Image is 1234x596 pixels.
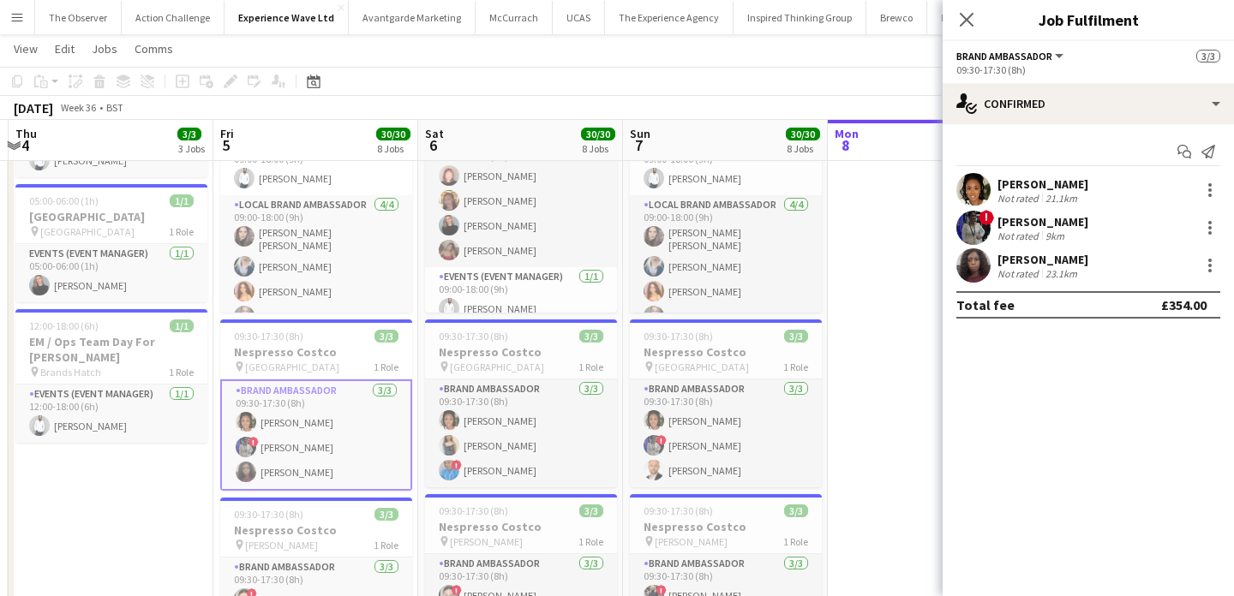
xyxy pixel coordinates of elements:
span: 3/3 [784,504,808,517]
span: View [14,41,38,57]
span: 09:30-17:30 (8h) [644,330,713,343]
div: 3 Jobs [178,142,205,155]
h3: Nespresso Costco [220,522,412,538]
app-card-role: Brand Ambassador3/309:30-17:30 (8h)[PERSON_NAME]![PERSON_NAME][PERSON_NAME] [220,379,412,491]
span: 09:30-17:30 (8h) [644,504,713,517]
span: 3/3 [1196,50,1220,63]
span: 1 Role [783,361,808,373]
button: Avantgarde Marketing [349,1,476,34]
span: 30/30 [786,128,820,140]
span: 09:30-17:30 (8h) [234,508,303,521]
a: Edit [48,38,81,60]
span: 3/3 [374,330,398,343]
app-card-role: Events (Event Manager)1/109:00-18:00 (9h)[PERSON_NAME] [220,137,412,195]
span: 30/30 [376,128,410,140]
div: Not rated [997,229,1042,242]
div: [PERSON_NAME] [997,214,1088,229]
span: Edit [55,41,75,57]
span: [GEOGRAPHIC_DATA] [245,361,339,373]
div: 8 Jobs [787,142,819,155]
a: View [7,38,45,60]
app-job-card: 09:30-17:30 (8h)3/3Nespresso Costco [GEOGRAPHIC_DATA]1 RoleBrand Ambassador3/309:30-17:30 (8h)[PE... [220,319,412,491]
app-job-card: 09:30-17:30 (8h)3/3Nespresso Costco [GEOGRAPHIC_DATA]1 RoleBrand Ambassador3/309:30-17:30 (8h)[PE... [630,319,822,487]
app-card-role: Brand Ambassador3/309:30-17:30 (8h)[PERSON_NAME][PERSON_NAME]![PERSON_NAME] [425,379,617,487]
app-job-card: 09:00-18:00 (9h)9/9SUPERBIKES - [GEOGRAPHIC_DATA] [GEOGRAPHIC_DATA]3 Roles[PERSON_NAME][PERSON_NA... [220,59,412,313]
button: Fix Radio [927,1,994,34]
span: 1 Role [783,535,808,548]
span: 3/3 [374,508,398,521]
button: The Experience Agency [605,1,734,34]
app-card-role: Events (Event Manager)1/109:00-18:00 (9h)[PERSON_NAME] [425,267,617,325]
span: ! [656,585,667,595]
div: 9km [1042,229,1068,242]
app-job-card: 12:00-18:00 (6h)1/1EM / Ops Team Day For [PERSON_NAME] Brands Hatch1 RoleEvents (Event Manager)1/... [15,309,207,443]
span: 1/1 [170,194,194,207]
button: The Observer [35,1,122,34]
a: Comms [128,38,180,60]
span: 1 Role [374,539,398,551]
button: UCAS [553,1,605,34]
app-job-card: 09:30-17:30 (8h)3/3Nespresso Costco [GEOGRAPHIC_DATA]1 RoleBrand Ambassador3/309:30-17:30 (8h)[PE... [425,319,617,487]
span: [GEOGRAPHIC_DATA] [40,225,135,238]
div: [DATE] [14,99,53,116]
span: 09:30-17:30 (8h) [439,504,508,517]
button: Action Challenge [122,1,225,34]
span: 05:00-06:00 (1h) [29,194,99,207]
span: 7 [627,135,650,155]
div: 8 Jobs [377,142,410,155]
div: BST [106,101,123,114]
span: [GEOGRAPHIC_DATA] [450,361,544,373]
span: Jobs [92,41,117,57]
span: 1 Role [578,361,603,373]
app-job-card: 09:00-18:00 (9h)9/9SUPERBIKES - [GEOGRAPHIC_DATA] [GEOGRAPHIC_DATA]3 RolesBrand Ambassador4/409:0... [425,59,617,313]
h3: Job Fulfilment [943,9,1234,31]
h3: Nespresso Costco [425,344,617,360]
h3: Nespresso Costco [220,344,412,360]
span: 3/3 [784,330,808,343]
span: ! [452,585,462,595]
span: 4 [13,135,37,155]
button: Brewco [866,1,927,34]
div: [PERSON_NAME] [997,176,1088,192]
span: [PERSON_NAME] [655,535,728,548]
span: 12:00-18:00 (6h) [29,319,99,332]
div: Total fee [956,296,1015,313]
app-job-card: 05:00-06:00 (1h)1/1[GEOGRAPHIC_DATA] [GEOGRAPHIC_DATA]1 RoleEvents (Event Manager)1/105:00-06:00 ... [15,184,207,302]
span: ! [656,435,667,445]
app-card-role: Events (Event Manager)1/105:00-06:00 (1h)[PERSON_NAME] [15,244,207,302]
span: 1 Role [169,366,194,378]
h3: [GEOGRAPHIC_DATA] [15,209,207,224]
app-job-card: 09:00-18:00 (9h)9/9SUPERBIKES - [GEOGRAPHIC_DATA] [GEOGRAPHIC_DATA]3 Roles[PERSON_NAME][PERSON_NA... [630,59,822,313]
button: Inspired Thinking Group [734,1,866,34]
app-card-role: Events (Event Manager)1/109:00-18:00 (9h)[PERSON_NAME] [630,137,822,195]
button: McCurrach [476,1,553,34]
div: Confirmed [943,83,1234,124]
app-card-role: Local Brand Ambassador4/409:00-18:00 (9h)[PERSON_NAME] [PERSON_NAME][PERSON_NAME][PERSON_NAME][PE... [220,195,412,333]
app-card-role: Brand Ambassador3/309:30-17:30 (8h)[PERSON_NAME]![PERSON_NAME][PERSON_NAME] [630,379,822,487]
span: ! [979,210,994,225]
span: Thu [15,126,37,141]
h3: Nespresso Costco [425,519,617,534]
app-card-role: Local Brand Ambassador4/409:00-18:00 (9h)[PERSON_NAME] [PERSON_NAME][PERSON_NAME][PERSON_NAME][PE... [630,195,822,333]
div: 21.1km [1042,192,1081,205]
h3: Nespresso Costco [630,519,822,534]
span: Brands Hatch [40,366,101,378]
span: Comms [135,41,173,57]
div: 09:30-17:30 (8h) [956,63,1220,76]
span: 8 [832,135,859,155]
span: 3/3 [579,330,603,343]
span: 3/3 [579,504,603,517]
span: 1 Role [169,225,194,238]
span: 30/30 [581,128,615,140]
span: 09:30-17:30 (8h) [439,330,508,343]
span: ! [249,437,259,447]
div: £354.00 [1161,296,1207,313]
app-card-role: Brand Ambassador4/409:00-18:00 (9h)[PERSON_NAME][PERSON_NAME][PERSON_NAME][PERSON_NAME] [425,134,617,267]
